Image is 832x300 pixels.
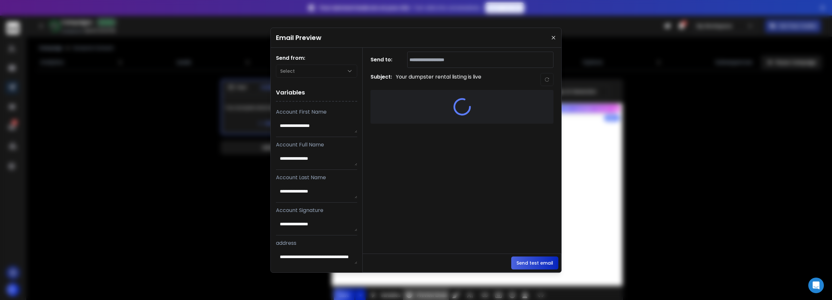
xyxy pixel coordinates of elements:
h1: Subject: [370,73,392,86]
p: Account Signature [276,206,357,214]
p: Your dumpster rental listing is live [396,73,481,86]
p: Account First Name [276,108,357,116]
button: Send test email [511,256,558,269]
h1: Variables [276,84,357,102]
h1: Send from: [276,54,357,62]
p: Account Last Name [276,174,357,181]
div: Open Intercom Messenger [808,278,824,293]
h1: Send to: [370,56,396,64]
h1: Email Preview [276,33,321,42]
p: Account Full Name [276,141,357,149]
p: address [276,239,357,247]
